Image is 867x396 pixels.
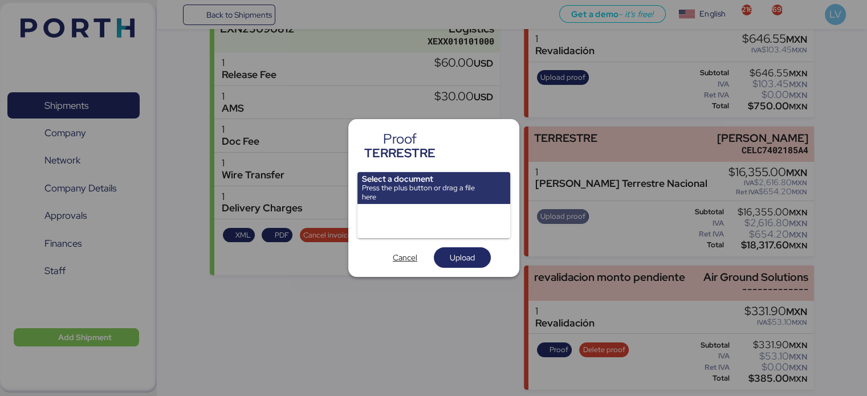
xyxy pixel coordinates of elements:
button: Upload [434,247,491,268]
span: Cancel [393,251,417,264]
div: TERRESTRE [364,144,435,162]
div: Proof [364,134,435,144]
button: Cancel [377,247,434,268]
span: Upload [450,251,475,264]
